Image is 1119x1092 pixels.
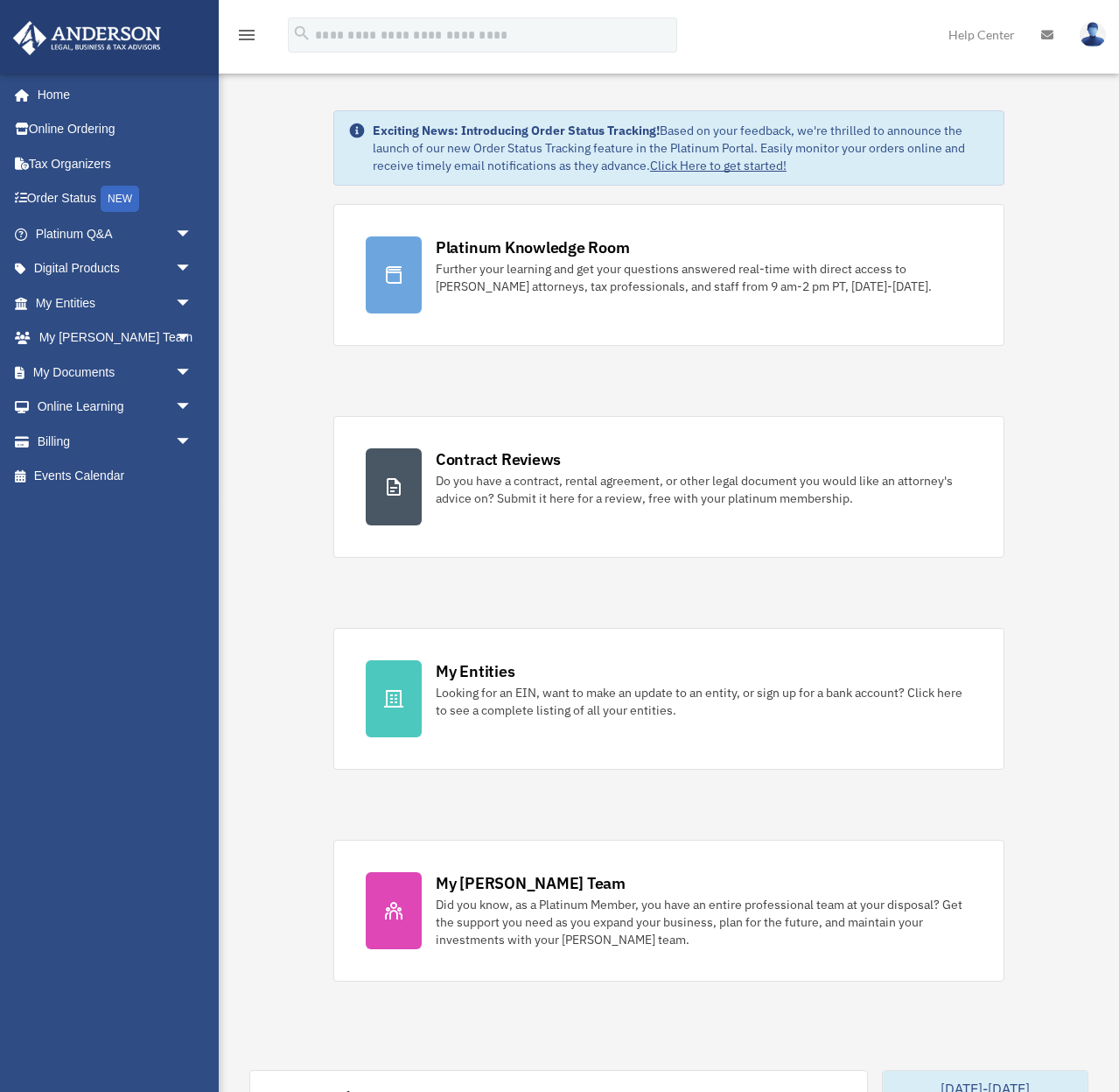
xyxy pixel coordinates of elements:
div: My Entities [436,660,514,682]
i: menu [236,25,257,46]
i: search [292,24,311,43]
a: My Documentsarrow_drop_down [12,355,219,390]
div: Did you know, as a Platinum Member, you have an entire professional team at your disposal? Get th... [436,896,972,948]
div: My [PERSON_NAME] Team [436,872,626,894]
a: Online Ordering [12,112,219,147]
div: Based on your feedback, we're thrilled to announce the launch of our new Order Status Tracking fe... [373,122,990,174]
img: User Pic [1080,22,1106,47]
a: Order StatusNEW [12,181,219,217]
span: arrow_drop_down [175,424,210,460]
a: My [PERSON_NAME] Team Did you know, as a Platinum Member, you have an entire professional team at... [333,840,1004,982]
div: Further your learning and get your questions answered real-time with direct access to [PERSON_NAM... [436,260,972,295]
a: Contract Reviews Do you have a contract, rental agreement, or other legal document you would like... [333,416,1004,558]
a: Platinum Knowledge Room Further your learning and get your questions answered real-time with dire... [333,204,1004,346]
strong: Exciting News: Introducing Order Status Tracking! [373,123,660,138]
span: arrow_drop_down [175,216,210,252]
div: Platinum Knowledge Room [436,236,630,258]
a: My [PERSON_NAME] Teamarrow_drop_down [12,321,219,356]
span: arrow_drop_down [175,390,210,426]
a: Online Learningarrow_drop_down [12,390,219,425]
a: My Entities Looking for an EIN, want to make an update to an entity, or sign up for a bank accoun... [333,628,1004,770]
a: Home [12,77,210,112]
a: menu [236,31,257,46]
span: arrow_drop_down [175,285,210,321]
a: Billingarrow_drop_down [12,424,219,459]
span: arrow_drop_down [175,321,210,356]
img: Anderson Advisors Platinum Portal [8,21,166,55]
div: Contract Reviews [436,448,561,470]
a: Digital Productsarrow_drop_down [12,251,219,286]
span: arrow_drop_down [175,355,210,391]
div: Looking for an EIN, want to make an update to an entity, or sign up for a bank account? Click her... [436,684,972,719]
a: My Entitiesarrow_drop_down [12,285,219,321]
a: Platinum Q&Aarrow_drop_down [12,216,219,251]
div: NEW [101,186,139,212]
a: Events Calendar [12,459,219,494]
span: arrow_drop_down [175,251,210,287]
a: Tax Organizers [12,146,219,181]
div: Do you have a contract, rental agreement, or other legal document you would like an attorney's ad... [436,472,972,507]
a: Click Here to get started! [650,158,787,173]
